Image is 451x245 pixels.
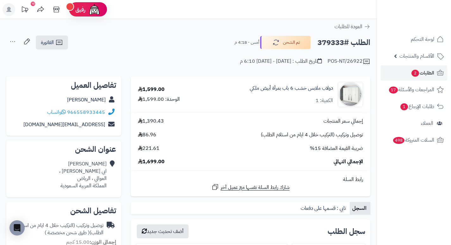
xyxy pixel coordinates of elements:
[389,87,398,93] span: 17
[133,176,368,183] div: رابط السلة
[138,158,165,165] span: 1,699.00
[67,108,105,116] a: 966558933445
[17,3,33,17] a: تحديثات المنصة
[36,35,68,49] a: الفاتورة
[411,35,434,44] span: لوحة التحكم
[328,228,365,235] h3: سجل الطلب
[261,131,363,139] span: توصيل وتركيب (التركيب خلال 4 ايام من استلام الطلب)
[11,207,116,215] h2: تفاصيل الشحن
[381,82,447,97] a: المراجعات والأسئلة17
[221,184,290,191] span: شارك رابط السلة نفسها مع عميل آخر
[240,58,322,65] div: تاريخ الطلب : [DATE] - [DATE] 6:10 م
[138,118,164,125] span: 1,390.43
[334,158,363,165] span: الإجمالي النهائي
[381,99,447,114] a: طلبات الإرجاع1
[335,23,370,30] a: العودة للطلبات
[323,118,363,125] span: إجمالي سعر المنتجات
[338,82,363,107] img: 1733065410-1-90x90.jpg
[138,96,180,103] div: الوحدة: 1,599.00
[88,3,101,16] img: ai-face.png
[23,121,105,128] a: [EMAIL_ADDRESS][DOMAIN_NAME]
[350,202,370,215] a: السجل
[9,220,25,235] div: Open Intercom Messenger
[328,58,370,65] div: POS-NT/26922
[67,96,106,104] a: [PERSON_NAME]
[408,16,445,29] img: logo-2.png
[298,202,350,215] a: تابي : قسمها على دفعات
[381,32,447,47] a: لوحة التحكم
[31,2,35,6] div: 10
[41,39,54,46] span: الفاتورة
[310,145,363,152] span: ضريبة القيمة المضافة 15%
[421,119,433,128] span: العملاء
[381,116,447,131] a: العملاء
[47,108,66,116] a: واتساب
[381,65,447,81] a: الطلبات2
[11,222,103,236] div: توصيل وتركيب (التركيب خلال 4 ايام من استلام الطلب)
[235,39,259,46] small: أمس - 4:18 م
[392,136,434,145] span: السلات المتروكة
[137,224,189,238] button: أضف تحديث جديد
[316,97,333,104] div: الكمية: 1
[11,81,116,89] h2: تفاصيل العميل
[138,131,156,139] span: 86.96
[138,145,160,152] span: 221.61
[400,103,408,110] span: 1
[11,145,116,153] h2: عنوان الشحن
[59,160,107,189] div: [PERSON_NAME] ابي [PERSON_NAME] ، العوالي ، الرياض المملكة العربية السعودية
[75,6,85,13] span: رفيق
[260,36,311,49] button: تم الشحن
[400,102,434,111] span: طلبات الإرجاع
[411,70,419,77] span: 2
[211,183,290,191] a: شارك رابط السلة نفسها مع عميل آخر
[335,23,362,30] span: العودة للطلبات
[393,137,405,144] span: 498
[381,132,447,148] a: السلات المتروكة498
[411,68,434,77] span: الطلبات
[138,86,165,93] div: 1,599.00
[250,85,333,92] a: دولاب ملابس خشب 6 باب بمرآة أبيض ملكي
[317,36,370,49] h2: الطلب #379333
[399,52,434,61] span: الأقسام والمنتجات
[45,229,90,236] span: ( طرق شحن مخصصة )
[388,85,434,94] span: المراجعات والأسئلة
